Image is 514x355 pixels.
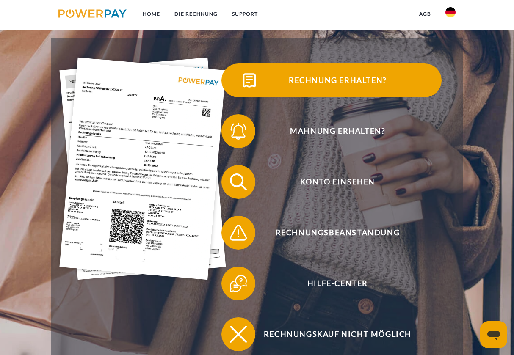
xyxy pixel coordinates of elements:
[234,165,441,199] span: Konto einsehen
[167,6,225,22] a: DIE RECHNUNG
[58,9,127,18] img: logo-powerpay.svg
[221,267,442,300] button: Hilfe-Center
[228,273,249,294] img: qb_help.svg
[221,216,442,250] button: Rechnungsbeanstandung
[234,216,441,250] span: Rechnungsbeanstandung
[412,6,438,22] a: agb
[221,165,442,199] button: Konto einsehen
[221,63,442,97] button: Rechnung erhalten?
[234,114,441,148] span: Mahnung erhalten?
[221,317,442,351] button: Rechnungskauf nicht möglich
[234,317,441,351] span: Rechnungskauf nicht möglich
[480,321,507,348] iframe: Schaltfläche zum Öffnen des Messaging-Fensters
[221,114,442,148] button: Mahnung erhalten?
[135,6,167,22] a: Home
[225,6,265,22] a: SUPPORT
[445,7,456,17] img: de
[228,222,249,243] img: qb_warning.svg
[234,267,441,300] span: Hilfe-Center
[59,58,226,280] img: single_invoice_powerpay_de.jpg
[234,63,441,97] span: Rechnung erhalten?
[239,70,260,91] img: qb_bill.svg
[228,121,249,142] img: qb_bell.svg
[228,171,249,193] img: qb_search.svg
[228,324,249,345] img: qb_close.svg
